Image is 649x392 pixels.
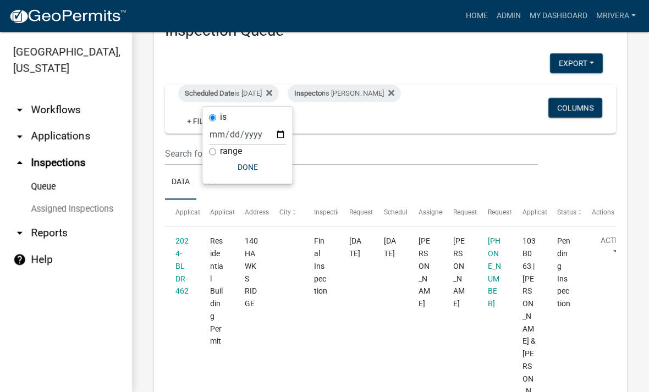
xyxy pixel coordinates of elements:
[525,5,592,26] a: My Dashboard
[550,53,603,73] button: Export
[592,5,640,26] a: mrivera
[165,142,538,165] input: Search for inspections
[178,111,226,131] a: + Filter
[200,200,234,226] datatable-header-cell: Application Type
[314,208,361,216] span: Inspection Type
[269,200,304,226] datatable-header-cell: City
[165,200,200,226] datatable-header-cell: Application
[522,208,592,216] span: Application Description
[408,200,442,226] datatable-header-cell: Assigned Inspector
[349,208,395,216] span: Requested Date
[314,236,327,295] span: Final Inspection
[210,208,260,216] span: Application Type
[234,200,269,226] datatable-header-cell: Address
[175,208,210,216] span: Application
[419,208,475,216] span: Assigned Inspector
[547,200,581,226] datatable-header-cell: Status
[245,208,269,216] span: Address
[488,236,501,308] span: 706-473-6330
[165,165,196,200] a: Data
[492,5,525,26] a: Admin
[592,208,614,216] span: Actions
[488,236,501,308] a: [PHONE_NUMBER]
[209,157,286,177] button: Done
[220,147,242,156] label: range
[384,235,398,260] div: [DATE]
[581,200,616,226] datatable-header-cell: Actions
[13,156,26,169] i: arrow_drop_up
[210,236,223,345] span: Residential Building Permit
[245,236,258,308] span: 140 HAWKS RIDGE
[220,113,227,122] label: is
[453,208,503,216] span: Requestor Name
[461,5,492,26] a: Home
[288,85,401,102] div: is [PERSON_NAME]
[178,85,279,102] div: is [DATE]
[512,200,547,226] datatable-header-cell: Application Description
[349,236,361,258] span: 09/15/2025
[419,236,430,308] span: Michele Rivera
[304,200,338,226] datatable-header-cell: Inspection Type
[13,227,26,240] i: arrow_drop_down
[294,89,324,97] span: Inspector
[373,200,408,226] datatable-header-cell: Scheduled Time
[592,235,637,262] button: Action
[557,208,576,216] span: Status
[185,89,234,97] span: Scheduled Date
[453,236,465,308] span: Derek Welch
[13,253,26,266] i: help
[477,200,512,226] datatable-header-cell: Requestor Phone
[384,208,431,216] span: Scheduled Time
[175,236,189,295] a: 2024-BLDR-462
[338,200,373,226] datatable-header-cell: Requested Date
[548,98,602,118] button: Columns
[13,130,26,143] i: arrow_drop_down
[557,236,570,308] span: Pending Inspection
[13,103,26,117] i: arrow_drop_down
[279,208,291,216] span: City
[196,165,226,200] a: Map
[443,200,477,226] datatable-header-cell: Requestor Name
[488,208,538,216] span: Requestor Phone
